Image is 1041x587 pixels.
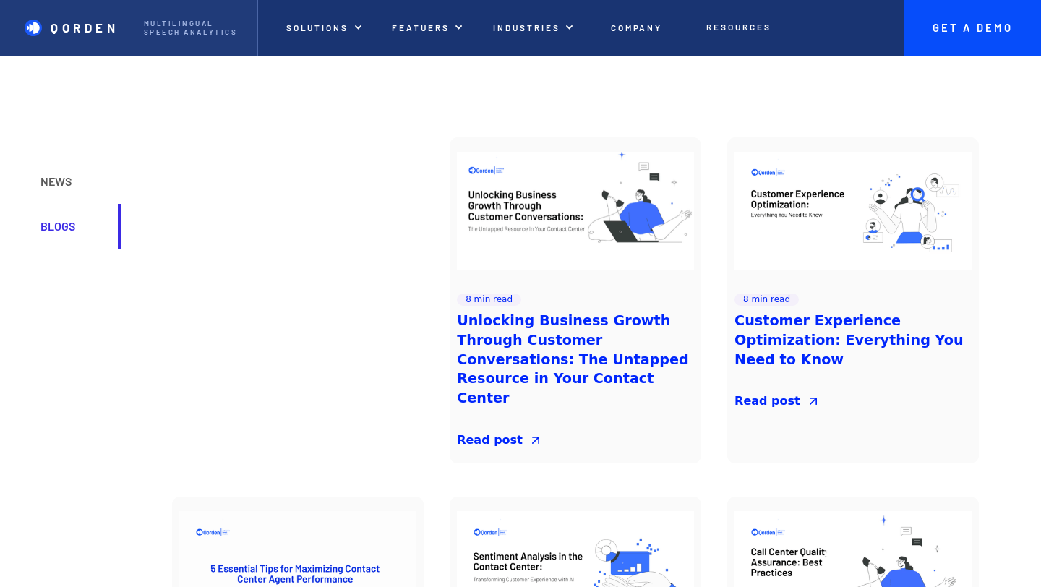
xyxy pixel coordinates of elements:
[743,293,790,306] div: 8 min read
[493,22,560,33] p: industries
[457,432,543,449] a: Read post
[40,218,103,234] div: Blogs
[611,22,663,33] p: Company
[144,20,242,37] p: Multilingual Speech analytics
[392,22,450,33] p: Featuers
[457,312,694,408] a: Unlocking Business Growth Through Customer Conversations: The Untapped Resource in Your Contact C...
[918,22,1027,35] p: Get A Demo
[706,22,771,32] p: Resources
[466,293,513,306] div: 8 min read
[734,393,821,410] a: Read post
[40,173,103,189] div: NEWS
[286,22,348,33] p: Solutions
[734,393,800,410] div: Read post
[734,312,972,370] a: Customer Experience Optimization: Everything You Need to Know
[51,20,119,35] p: QORDEN
[457,432,523,449] div: Read post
